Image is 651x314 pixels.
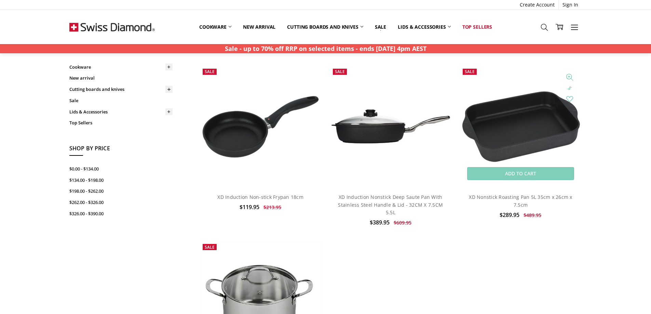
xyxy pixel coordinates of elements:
a: XD Induction Non-stick Frypan 18cm [199,65,322,188]
a: Sale [369,19,392,35]
h5: Shop By Price [69,144,173,156]
img: XD Nonstick Roasting Pan 5L 35cm x 26cm x 7.5cm [459,88,582,164]
a: XD Nonstick Roasting Pan 5L 35cm x 26cm x 7.5cm [469,194,572,208]
a: New arrival [69,72,173,84]
span: $489.95 [524,212,541,218]
img: Free Shipping On Every Order [69,10,155,44]
a: Sale [69,95,173,106]
span: $389.95 [370,219,390,226]
span: Sale [205,69,215,74]
a: Lids & Accessories [69,106,173,118]
strong: Sale - up to 70% off RRP on selected items - ends [DATE] 4pm AEST [225,44,426,53]
a: XD Induction Non-stick Frypan 18cm [217,194,303,200]
a: Top Sellers [457,19,498,35]
a: XD Induction Nonstick Deep Saute Pan With Stainless Steel Handle & Lid - 32CM X 7.5CM 5.5L [338,194,443,216]
a: $326.00 - $390.00 [69,208,173,219]
a: Cookware [69,62,173,73]
a: $198.00 - $262.00 [69,186,173,197]
span: $289.95 [500,211,519,219]
span: $609.95 [394,219,411,226]
a: Cutting boards and knives [281,19,369,35]
a: $262.00 - $326.00 [69,197,173,208]
img: XD Induction Nonstick Deep Saute Pan With Stainless Steel Handle & Lid - 32CM X 7.5CM 5.5L [329,107,452,146]
a: Add to Cart [467,167,574,180]
a: XD Nonstick Roasting Pan 5L 35cm x 26cm x 7.5cm [459,65,582,188]
span: $119.95 [240,203,259,211]
span: Sale [335,69,345,74]
a: Top Sellers [69,117,173,128]
span: Sale [465,69,475,74]
a: XD Induction Nonstick Deep Saute Pan With Stainless Steel Handle & Lid - 32CM X 7.5CM 5.5L [329,65,452,188]
a: New arrival [237,19,281,35]
span: $213.95 [263,204,281,210]
img: XD Induction Non-stick Frypan 18cm [199,92,322,161]
span: Sale [205,244,215,250]
a: Lids & Accessories [392,19,456,35]
a: $134.00 - $198.00 [69,175,173,186]
a: Cutting boards and knives [69,84,173,95]
a: $0.00 - $134.00 [69,163,173,175]
a: Cookware [193,19,237,35]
